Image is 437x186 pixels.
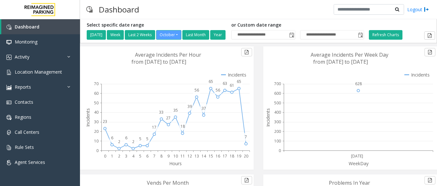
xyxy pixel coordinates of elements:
[132,153,135,159] text: 4
[87,22,226,28] h5: Select specific date range
[195,87,199,93] text: 56
[311,51,388,58] text: Average Incidents Per Week Day
[135,51,201,58] text: Average Incidents Per Hour
[187,104,192,109] text: 39
[1,19,80,34] a: Dashboard
[118,153,120,159] text: 2
[6,85,12,90] img: 'icon'
[15,39,37,45] span: Monitoring
[425,48,435,56] button: Export to pdf
[6,160,12,165] img: 'icon'
[6,25,12,30] img: 'icon'
[15,114,31,120] span: Regions
[15,144,34,150] span: Rule Sets
[187,153,192,159] text: 12
[139,136,141,142] text: 5
[96,148,99,153] text: 0
[313,58,368,65] text: from [DATE] to [DATE]
[195,153,199,159] text: 13
[125,153,127,159] text: 3
[230,153,234,159] text: 18
[6,145,12,150] img: 'icon'
[274,100,281,106] text: 500
[94,129,99,134] text: 20
[87,30,106,40] button: [DATE]
[96,2,142,17] h3: Dashboard
[6,115,12,120] img: 'icon'
[131,58,186,65] text: from [DATE] to [DATE]
[209,153,213,159] text: 15
[139,153,141,159] text: 5
[146,136,148,142] text: 5
[15,54,29,60] span: Activity
[265,108,271,127] text: Incidents
[160,153,163,159] text: 8
[6,130,12,135] img: 'icon'
[245,134,247,140] text: 7
[274,81,281,86] text: 700
[425,176,435,184] button: Export to pdf
[6,55,12,60] img: 'icon'
[156,30,181,40] button: October
[146,153,148,159] text: 6
[6,100,12,105] img: 'icon'
[180,124,185,129] text: 18
[424,31,435,40] button: Export to pdf
[111,153,113,159] text: 1
[279,148,281,153] text: 0
[15,159,45,165] span: Agent Services
[180,153,185,159] text: 11
[241,176,252,184] button: Export to pdf
[15,24,39,30] span: Dashboard
[86,2,92,17] img: pageIcon
[94,119,99,125] text: 30
[274,109,281,115] text: 400
[355,81,362,86] text: 628
[15,84,31,90] span: Reports
[103,119,107,124] text: 23
[223,81,227,86] text: 63
[223,153,227,159] text: 17
[216,87,220,93] text: 56
[349,160,369,166] text: WeekDay
[94,100,99,106] text: 50
[210,30,226,40] button: Year
[167,153,170,159] text: 9
[15,69,62,75] span: Location Management
[173,108,178,113] text: 35
[94,138,99,144] text: 10
[125,135,127,141] text: 6
[169,160,182,166] text: Hours
[182,30,209,40] button: Last Month
[237,153,241,159] text: 19
[357,30,364,39] span: Toggle popup
[153,153,155,159] text: 7
[15,99,33,105] span: Contacts
[424,6,429,13] img: logout
[111,135,113,141] text: 6
[107,30,124,40] button: Week
[237,79,241,84] text: 65
[244,153,248,159] text: 20
[104,153,106,159] text: 0
[407,6,429,13] a: Logout
[351,153,363,159] text: [DATE]
[166,115,171,121] text: 27
[209,79,213,84] text: 65
[202,153,206,159] text: 14
[202,106,206,111] text: 37
[274,119,281,125] text: 300
[125,30,155,40] button: Last 2 Weeks
[85,108,91,127] text: Incidents
[274,129,281,134] text: 200
[159,109,163,115] text: 33
[173,153,178,159] text: 10
[274,138,281,144] text: 100
[132,139,134,144] text: 2
[231,22,364,28] h5: or Custom date range
[216,153,220,159] text: 16
[369,30,402,40] button: Refresh Charts
[152,125,156,130] text: 17
[118,139,120,144] text: 2
[230,83,234,88] text: 61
